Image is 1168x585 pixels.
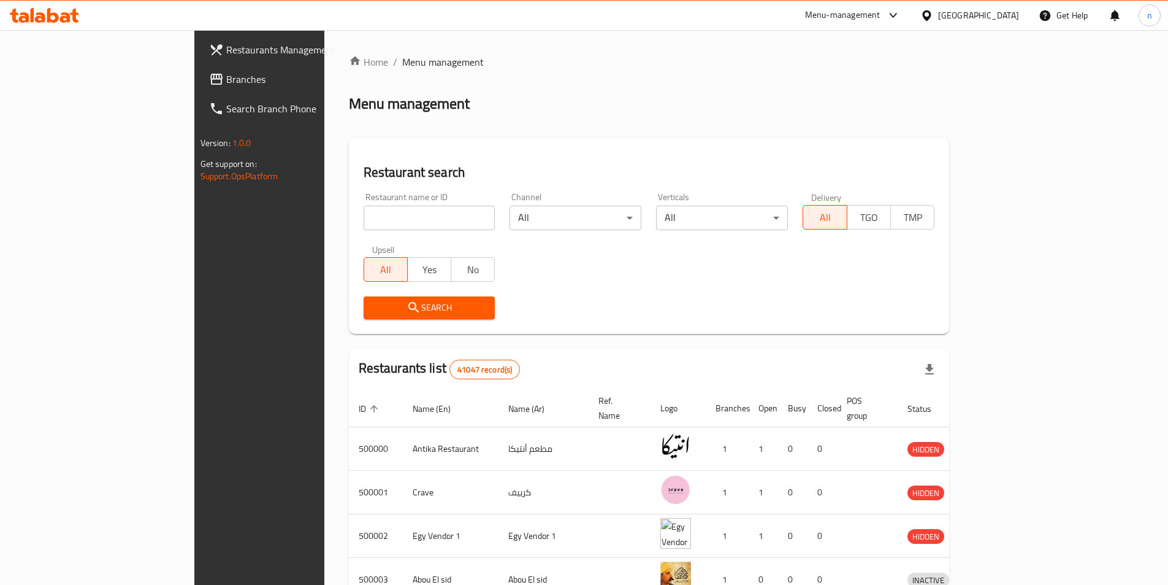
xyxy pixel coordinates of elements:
[907,530,944,544] span: HIDDEN
[907,401,947,416] span: Status
[359,401,382,416] span: ID
[651,390,706,427] th: Logo
[706,514,749,558] td: 1
[907,486,944,500] span: HIDDEN
[403,471,498,514] td: Crave
[1147,9,1152,22] span: n
[407,257,451,282] button: Yes
[508,401,560,416] span: Name (Ar)
[890,205,934,230] button: TMP
[805,8,880,23] div: Menu-management
[449,360,520,379] div: Total records count
[451,257,495,282] button: No
[200,168,278,184] a: Support.OpsPlatform
[660,518,691,549] img: Egy Vendor 1
[907,443,944,457] span: HIDDEN
[847,393,883,423] span: POS group
[450,364,519,376] span: 41047 record(s)
[706,427,749,471] td: 1
[199,64,389,94] a: Branches
[803,205,847,230] button: All
[852,209,886,227] span: TGO
[199,94,389,123] a: Search Branch Phone
[413,261,446,279] span: Yes
[403,427,498,471] td: Antika Restaurant
[349,55,950,69] nav: breadcrumb
[660,431,691,462] img: Antika Restaurant
[749,514,778,558] td: 1
[808,209,842,227] span: All
[199,35,389,64] a: Restaurants Management
[359,359,521,379] h2: Restaurants list
[660,475,691,505] img: Crave
[413,401,467,416] span: Name (En)
[778,390,807,427] th: Busy
[807,390,837,427] th: Closed
[706,471,749,514] td: 1
[907,486,944,500] div: HIDDEN
[749,427,778,471] td: 1
[778,514,807,558] td: 0
[807,471,837,514] td: 0
[402,55,484,69] span: Menu management
[369,261,403,279] span: All
[364,163,935,182] h2: Restaurant search
[598,393,636,423] span: Ref. Name
[847,205,891,230] button: TGO
[807,514,837,558] td: 0
[200,156,257,172] span: Get support on:
[456,261,490,279] span: No
[510,206,641,230] div: All
[364,296,495,319] button: Search
[498,471,589,514] td: كرييف
[807,427,837,471] td: 0
[226,101,380,116] span: Search Branch Phone
[498,427,589,471] td: مطعم أنتيكا
[372,245,395,254] label: Upsell
[778,471,807,514] td: 0
[200,135,231,151] span: Version:
[393,55,397,69] li: /
[811,193,842,201] label: Delivery
[656,206,788,230] div: All
[364,257,408,282] button: All
[373,300,486,316] span: Search
[349,94,470,114] h2: Menu management
[706,390,749,427] th: Branches
[938,9,1019,22] div: [GEOGRAPHIC_DATA]
[403,514,498,558] td: Egy Vendor 1
[498,514,589,558] td: Egy Vendor 1
[896,209,929,227] span: TMP
[232,135,251,151] span: 1.0.0
[226,42,380,57] span: Restaurants Management
[749,471,778,514] td: 1
[749,390,778,427] th: Open
[364,206,495,230] input: Search for restaurant name or ID..
[778,427,807,471] td: 0
[915,355,944,384] div: Export file
[226,72,380,87] span: Branches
